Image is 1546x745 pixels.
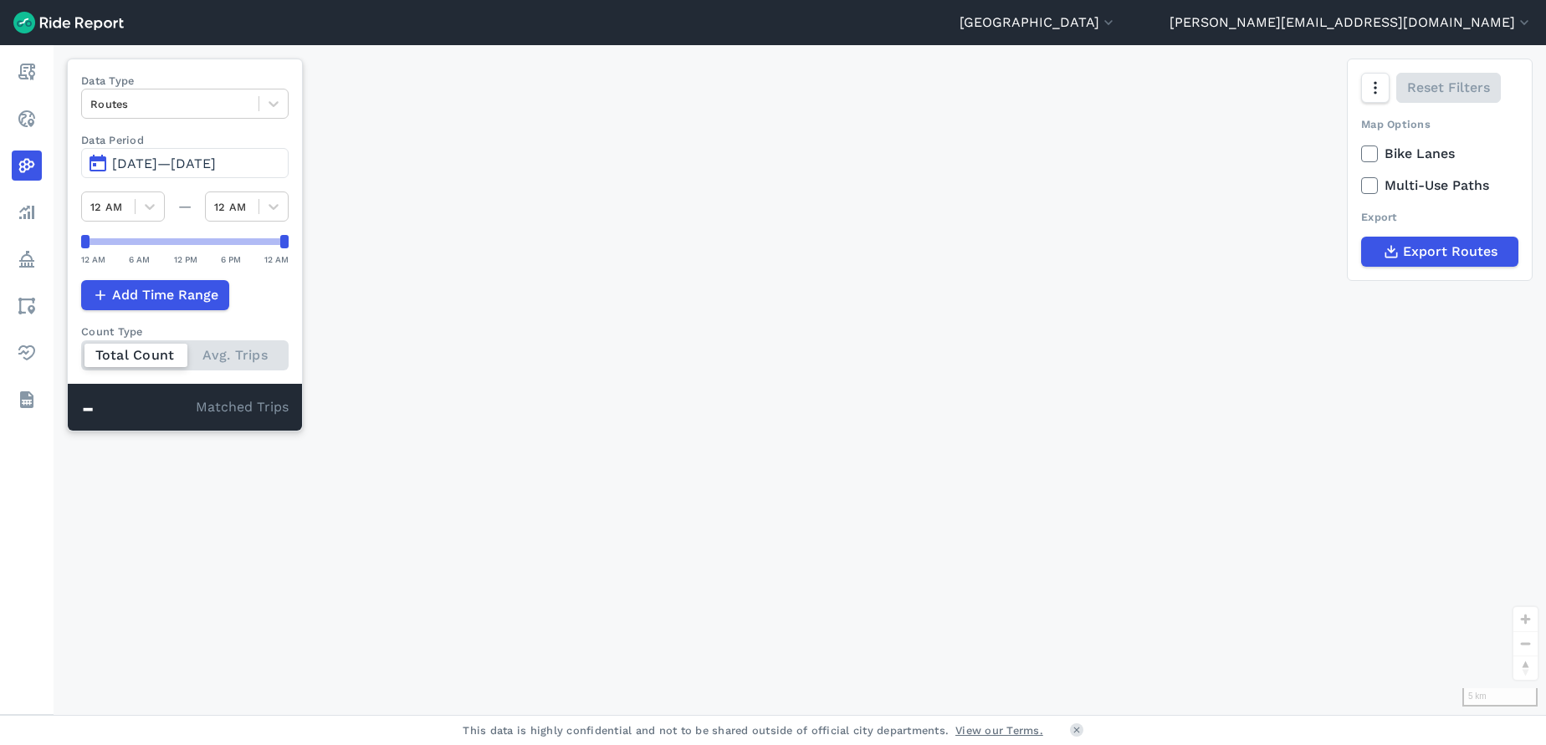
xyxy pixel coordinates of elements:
div: 12 AM [264,252,289,267]
div: Map Options [1361,116,1518,132]
span: [DATE]—[DATE] [112,156,216,171]
a: Realtime [12,104,42,134]
a: Policy [12,244,42,274]
a: Analyze [12,197,42,227]
span: Reset Filters [1407,78,1490,98]
button: Export Routes [1361,237,1518,267]
div: Matched Trips [68,384,302,431]
div: 12 PM [174,252,197,267]
a: Report [12,57,42,87]
span: Add Time Range [112,285,218,305]
img: Ride Report [13,12,124,33]
label: Data Type [81,73,289,89]
div: Export [1361,209,1518,225]
div: 6 PM [221,252,241,267]
a: Areas [12,291,42,321]
a: View our Terms. [955,722,1043,738]
a: Heatmaps [12,151,42,181]
a: Health [12,338,42,368]
button: [DATE]—[DATE] [81,148,289,178]
div: Count Type [81,324,289,339]
button: Reset Filters [1396,73,1501,103]
div: loading [54,45,1546,715]
div: 12 AM [81,252,105,267]
label: Data Period [81,132,289,148]
span: Export Routes [1403,242,1497,262]
button: [PERSON_NAME][EMAIL_ADDRESS][DOMAIN_NAME] [1170,13,1533,33]
div: 6 AM [129,252,150,267]
div: - [81,397,196,419]
label: Multi-Use Paths [1361,176,1518,196]
div: — [165,196,205,217]
label: Bike Lanes [1361,144,1518,164]
a: Datasets [12,385,42,415]
button: Add Time Range [81,280,229,310]
button: [GEOGRAPHIC_DATA] [960,13,1117,33]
